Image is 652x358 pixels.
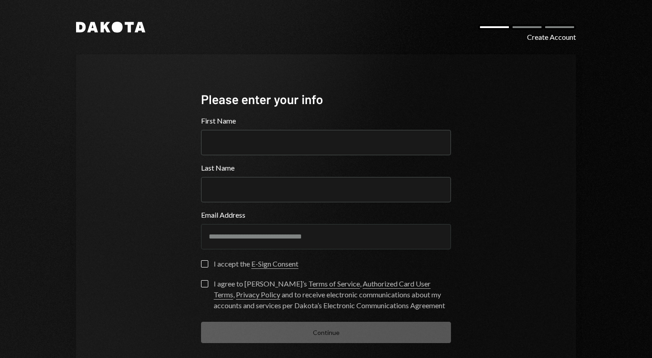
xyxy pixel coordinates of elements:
[527,32,576,43] div: Create Account
[214,279,431,300] a: Authorized Card User Terms
[308,279,360,289] a: Terms of Service
[201,91,451,108] div: Please enter your info
[236,290,280,300] a: Privacy Policy
[201,115,451,126] label: First Name
[201,210,451,220] label: Email Address
[201,280,208,287] button: I agree to [PERSON_NAME]’s Terms of Service, Authorized Card User Terms, Privacy Policy and to re...
[201,260,208,267] button: I accept the E-Sign Consent
[214,278,451,311] div: I agree to [PERSON_NAME]’s , , and to receive electronic communications about my accounts and ser...
[214,258,298,269] div: I accept the
[251,259,298,269] a: E-Sign Consent
[201,162,451,173] label: Last Name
